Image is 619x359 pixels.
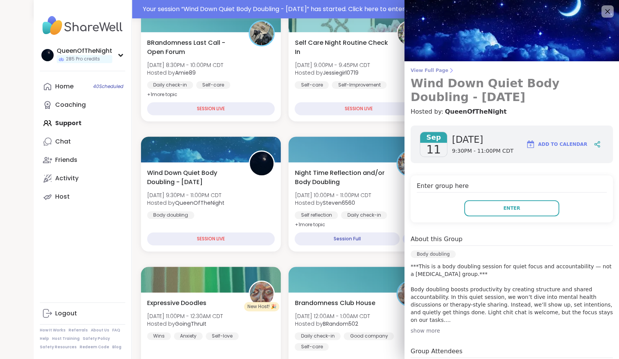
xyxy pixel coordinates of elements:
[398,282,421,305] img: BRandom502
[323,69,358,77] b: Jessiegirl0719
[40,151,125,169] a: Friends
[411,67,613,73] span: View Full Page
[464,200,559,216] button: Enter
[295,102,422,115] div: SESSION LIVE
[147,38,240,57] span: BRandomness Last Call - Open Forum
[147,69,223,77] span: Hosted by
[66,56,100,62] span: 285 Pro credits
[503,205,520,212] span: Enter
[40,169,125,188] a: Activity
[40,12,125,39] img: ShareWell Nav Logo
[147,320,223,328] span: Hosted by
[40,336,49,341] a: Help
[55,101,86,109] div: Coaching
[295,38,388,57] span: Self Care Night Routine Check In
[55,193,70,201] div: Host
[196,81,230,89] div: Self-care
[147,168,240,187] span: Wind Down Quiet Body Doubling - [DATE]
[452,147,513,155] span: 9:30PM - 11:00PM CDT
[55,174,79,183] div: Activity
[295,320,370,328] span: Hosted by
[295,312,370,320] span: [DATE] 12:00AM - 1:00AM CDT
[147,312,223,320] span: [DATE] 11:00PM - 12:30AM CDT
[147,81,193,89] div: Daily check-in
[323,199,355,207] b: Steven6560
[175,69,196,77] b: Amie89
[295,232,399,245] div: Session Full
[112,344,121,350] a: Blog
[411,263,613,324] p: ***This is a body doubling session for quiet focus and accountability — not a [MEDICAL_DATA] grou...
[417,181,607,193] h4: Enter group here
[40,188,125,206] a: Host
[411,250,456,258] div: Body doubling
[175,320,206,328] b: GoingThruIt
[522,135,591,153] button: Add to Calendar
[41,49,54,61] img: QueenOfTheNight
[295,61,370,69] span: [DATE] 9:00PM - 9:45PM CDT
[398,152,421,175] img: Steven6560
[332,81,386,89] div: Self-Improvement
[147,61,223,69] span: [DATE] 8:30PM - 10:00PM CDT
[175,199,224,207] b: QueenOfTheNight
[295,343,329,351] div: Self-care
[411,77,613,104] h3: Wind Down Quiet Body Doubling - [DATE]
[411,347,613,358] h4: Group Attendees
[344,332,394,340] div: Good company
[80,344,109,350] a: Redeem Code
[69,328,88,333] a: Referrals
[147,299,206,308] span: Expressive Doodles
[426,143,441,157] span: 11
[147,102,275,115] div: SESSION LIVE
[147,332,171,340] div: Wins
[445,107,506,116] a: QueenOfTheNight
[295,332,341,340] div: Daily check-in
[40,132,125,151] a: Chat
[411,235,462,244] h4: About this Group
[57,47,112,55] div: QueenOfTheNight
[91,328,109,333] a: About Us
[174,332,203,340] div: Anxiety
[55,309,77,318] div: Logout
[295,199,371,207] span: Hosted by
[83,336,110,341] a: Safety Policy
[295,168,388,187] span: Night Time Reflection and/or Body Doubling
[206,332,239,340] div: Self-love
[40,344,77,350] a: Safety Resources
[411,67,613,104] a: View Full PageWind Down Quiet Body Doubling - [DATE]
[55,137,71,146] div: Chat
[295,69,370,77] span: Hosted by
[147,191,224,199] span: [DATE] 9:30PM - 11:00PM CDT
[40,328,66,333] a: How It Works
[40,304,125,323] a: Logout
[323,320,358,328] b: BRandom502
[40,77,125,96] a: Home40Scheduled
[538,141,587,148] span: Add to Calendar
[295,299,375,308] span: Brandomness Club House
[55,156,77,164] div: Friends
[52,336,80,341] a: Host Training
[147,211,194,219] div: Body doubling
[295,81,329,89] div: Self-care
[244,302,279,311] div: New Host! 🎉
[420,132,447,143] span: Sep
[398,21,421,45] img: Jessiegirl0719
[147,199,224,207] span: Hosted by
[526,140,535,149] img: ShareWell Logomark
[112,328,120,333] a: FAQ
[295,191,371,199] span: [DATE] 10:00PM - 11:00PM CDT
[93,83,123,90] span: 40 Scheduled
[452,134,513,146] span: [DATE]
[147,232,275,245] div: SESSION LIVE
[55,82,74,91] div: Home
[411,327,613,335] div: show more
[295,211,338,219] div: Self reflection
[250,282,273,305] img: GoingThruIt
[250,152,273,175] img: QueenOfTheNight
[411,107,613,116] h4: Hosted by:
[143,5,581,14] div: Your session “ Wind Down Quiet Body Doubling - [DATE] ” has started. Click here to enter!
[341,211,387,219] div: Daily check-in
[40,96,125,114] a: Coaching
[250,21,273,45] img: Amie89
